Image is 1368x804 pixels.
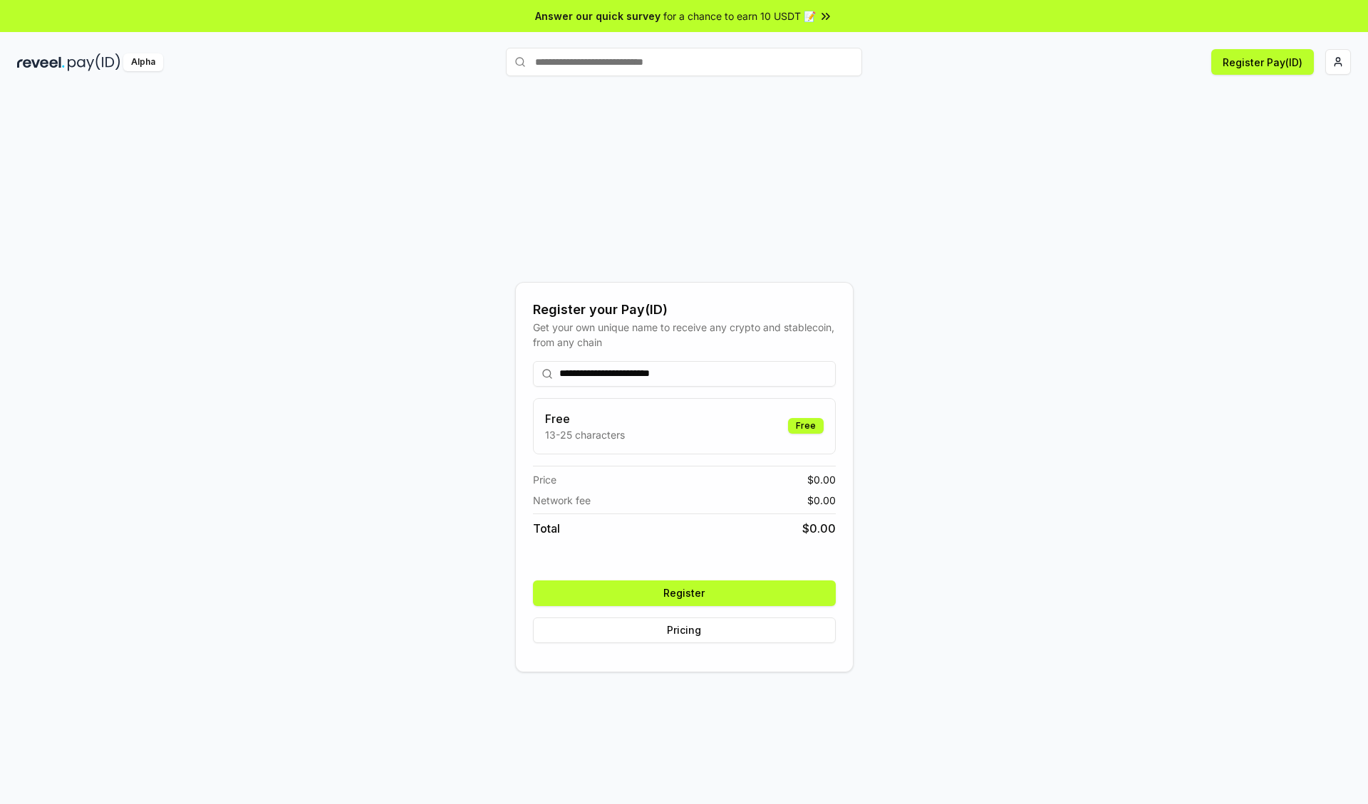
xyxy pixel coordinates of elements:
[802,520,836,537] span: $ 0.00
[123,53,163,71] div: Alpha
[533,617,836,643] button: Pricing
[68,53,120,71] img: pay_id
[533,493,591,508] span: Network fee
[535,9,660,24] span: Answer our quick survey
[533,300,836,320] div: Register your Pay(ID)
[533,520,560,537] span: Total
[1211,49,1314,75] button: Register Pay(ID)
[807,493,836,508] span: $ 0.00
[17,53,65,71] img: reveel_dark
[545,410,625,427] h3: Free
[807,472,836,487] span: $ 0.00
[533,580,836,606] button: Register
[533,320,836,350] div: Get your own unique name to receive any crypto and stablecoin, from any chain
[788,418,824,434] div: Free
[533,472,556,487] span: Price
[663,9,816,24] span: for a chance to earn 10 USDT 📝
[545,427,625,442] p: 13-25 characters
